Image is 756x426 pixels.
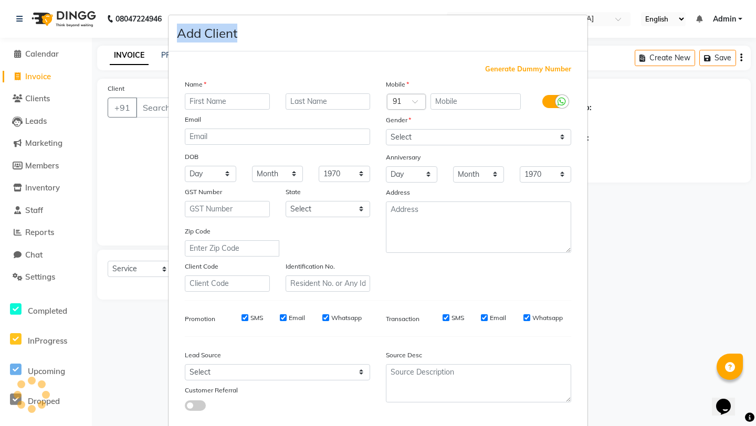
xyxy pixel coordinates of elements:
[430,93,521,110] input: Mobile
[386,350,422,360] label: Source Desc
[185,93,270,110] input: First Name
[185,115,201,124] label: Email
[185,187,222,197] label: GST Number
[185,152,198,162] label: DOB
[185,275,270,292] input: Client Code
[286,187,301,197] label: State
[185,314,215,324] label: Promotion
[386,80,409,89] label: Mobile
[185,129,370,145] input: Email
[286,262,335,271] label: Identification No.
[185,262,218,271] label: Client Code
[386,188,410,197] label: Address
[185,227,211,236] label: Zip Code
[331,313,362,323] label: Whatsapp
[185,386,238,395] label: Customer Referral
[386,153,421,162] label: Anniversary
[386,115,411,125] label: Gender
[286,93,371,110] input: Last Name
[286,275,371,292] input: Resident No. or Any Id
[451,313,464,323] label: SMS
[289,313,305,323] label: Email
[532,313,563,323] label: Whatsapp
[250,313,263,323] label: SMS
[485,64,571,74] span: Generate Dummy Number
[490,313,506,323] label: Email
[185,80,206,89] label: Name
[712,384,745,416] iframe: chat widget
[185,350,221,360] label: Lead Source
[185,201,270,217] input: GST Number
[177,24,237,42] h4: Add Client
[185,240,279,257] input: Enter Zip Code
[386,314,419,324] label: Transaction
